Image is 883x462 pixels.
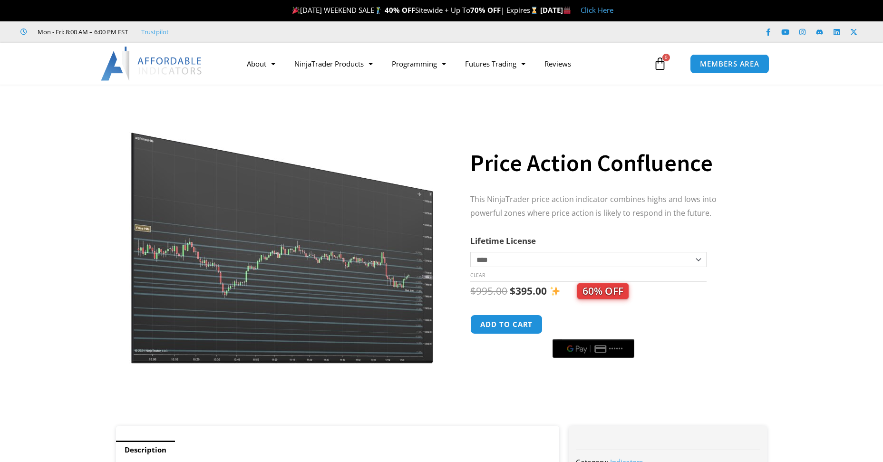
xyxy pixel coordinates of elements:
img: 🏌️‍♂️ [375,7,382,14]
span: MEMBERS AREA [700,60,759,67]
span: 60% OFF [577,283,629,299]
a: Clear options [470,272,485,279]
img: ✨ [550,286,560,296]
strong: 40% OFF [385,5,415,15]
img: Price Action Confluence 2 [129,101,435,364]
bdi: 395.00 [510,284,547,298]
span: [DATE] WEEKEND SALE Sitewide + Up To | Expires [290,5,540,15]
button: Add to cart [470,315,543,334]
nav: Menu [237,53,651,75]
a: Reviews [535,53,581,75]
img: LogoAI | Affordable Indicators – NinjaTrader [101,47,203,81]
strong: [DATE] [540,5,571,15]
strong: 70% OFF [470,5,501,15]
a: Click Here [581,5,613,15]
label: Lifetime License [470,235,536,246]
button: Buy with GPay [553,339,634,358]
a: MEMBERS AREA [690,54,769,74]
a: About [237,53,285,75]
a: NinjaTrader Products [285,53,382,75]
iframe: PayPal Message 1 [470,364,748,372]
bdi: 995.00 [470,284,507,298]
img: 🏭 [563,7,571,14]
img: ⌛ [531,7,538,14]
iframe: Secure express checkout frame [551,313,636,336]
h1: Price Action Confluence [470,146,748,180]
span: This NinjaTrader price action indicator combines highs and lows into powerful zones where price a... [470,194,717,218]
a: Trustpilot [141,26,169,38]
span: $ [510,284,515,298]
a: Futures Trading [456,53,535,75]
text: •••••• [609,346,623,352]
a: Description [116,441,175,459]
span: Mon - Fri: 8:00 AM – 6:00 PM EST [35,26,128,38]
a: Programming [382,53,456,75]
img: 🎉 [292,7,300,14]
a: 0 [639,50,681,77]
span: 0 [662,54,670,61]
span: $ [470,284,476,298]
